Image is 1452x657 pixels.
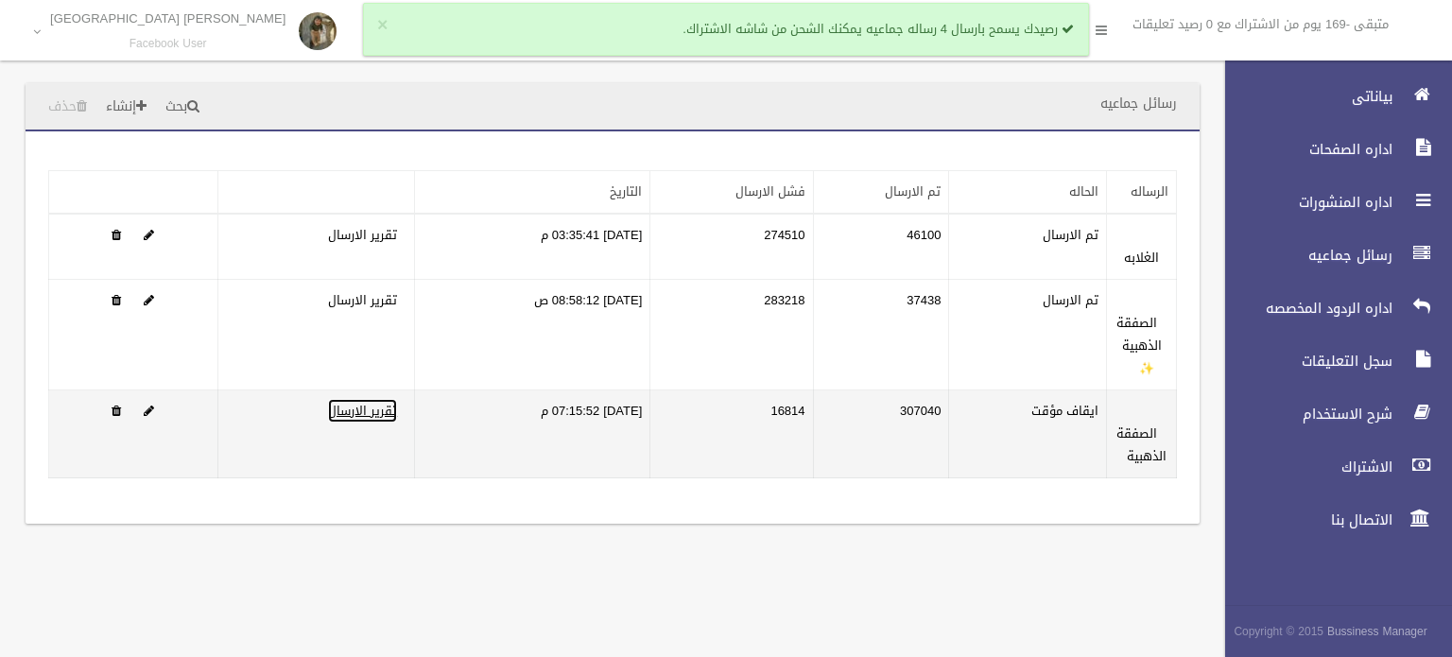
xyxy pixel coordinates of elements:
a: سجل التعليقات [1209,340,1452,382]
a: الغلابه [1124,246,1159,269]
th: الرساله [1107,171,1177,215]
a: إنشاء [98,90,154,125]
button: × [377,16,388,35]
td: 37438 [813,280,949,390]
a: تقرير الارسال [328,223,397,247]
td: 274510 [650,214,813,280]
td: [DATE] 07:15:52 م [415,390,650,478]
td: 283218 [650,280,813,390]
small: Facebook User [50,37,285,51]
span: سجل التعليقات [1209,352,1398,371]
p: [PERSON_NAME] [GEOGRAPHIC_DATA] [50,11,285,26]
a: اداره المنشورات [1209,182,1452,223]
span: بياناتى [1209,87,1398,106]
a: فشل الارسال [735,180,805,203]
a: تقرير الارسال [328,288,397,312]
header: رسائل جماعيه [1078,85,1200,122]
a: الصفقة الذهبية [1116,422,1167,468]
strong: Bussiness Manager [1327,621,1427,642]
div: رصيدك يسمح بارسال 4 رساله جماعيه يمكنك الشحن من شاشه الاشتراك. [363,3,1089,56]
span: الاتصال بنا [1209,510,1398,529]
a: التاريخ [610,180,642,203]
td: [DATE] 08:58:12 ص [415,280,650,390]
span: شرح الاستخدام [1209,405,1398,424]
td: [DATE] 03:35:41 م [415,214,650,280]
a: شرح الاستخدام [1209,393,1452,435]
a: الاشتراك [1209,446,1452,488]
a: تقرير الارسال [328,399,397,423]
td: 46100 [813,214,949,280]
a: رسائل جماعيه [1209,234,1452,276]
a: الاتصال بنا [1209,499,1452,541]
a: اداره الردود المخصصه [1209,287,1452,329]
th: الحاله [949,171,1107,215]
span: الاشتراك [1209,458,1398,476]
a: تم الارسال [885,180,941,203]
td: 307040 [813,390,949,478]
label: تم الارسال [1043,224,1098,247]
td: 16814 [650,390,813,478]
a: الصفقة الذهبية ✨ [1116,311,1162,380]
label: ايقاف مؤقت [1031,400,1098,423]
span: اداره الصفحات [1209,140,1398,159]
span: Copyright © 2015 [1234,621,1323,642]
span: رسائل جماعيه [1209,246,1398,265]
a: بياناتى [1209,76,1452,117]
a: اداره الصفحات [1209,129,1452,170]
a: بحث [158,90,207,125]
span: اداره الردود المخصصه [1209,299,1398,318]
a: Edit [144,223,154,247]
a: Edit [144,288,154,312]
label: تم الارسال [1043,289,1098,312]
span: اداره المنشورات [1209,193,1398,212]
a: Edit [144,399,154,423]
